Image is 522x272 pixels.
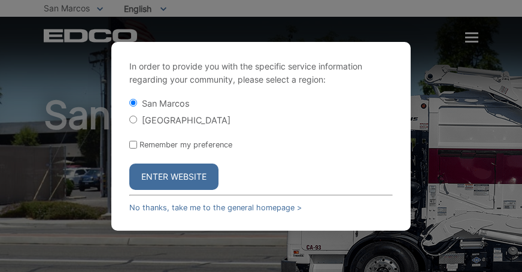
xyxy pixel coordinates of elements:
a: No thanks, take me to the general homepage > [129,203,302,212]
p: In order to provide you with the specific service information regarding your community, please se... [129,60,393,86]
label: [GEOGRAPHIC_DATA] [142,115,230,125]
button: Enter Website [129,164,218,190]
label: San Marcos [142,98,190,108]
label: Remember my preference [139,140,232,149]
